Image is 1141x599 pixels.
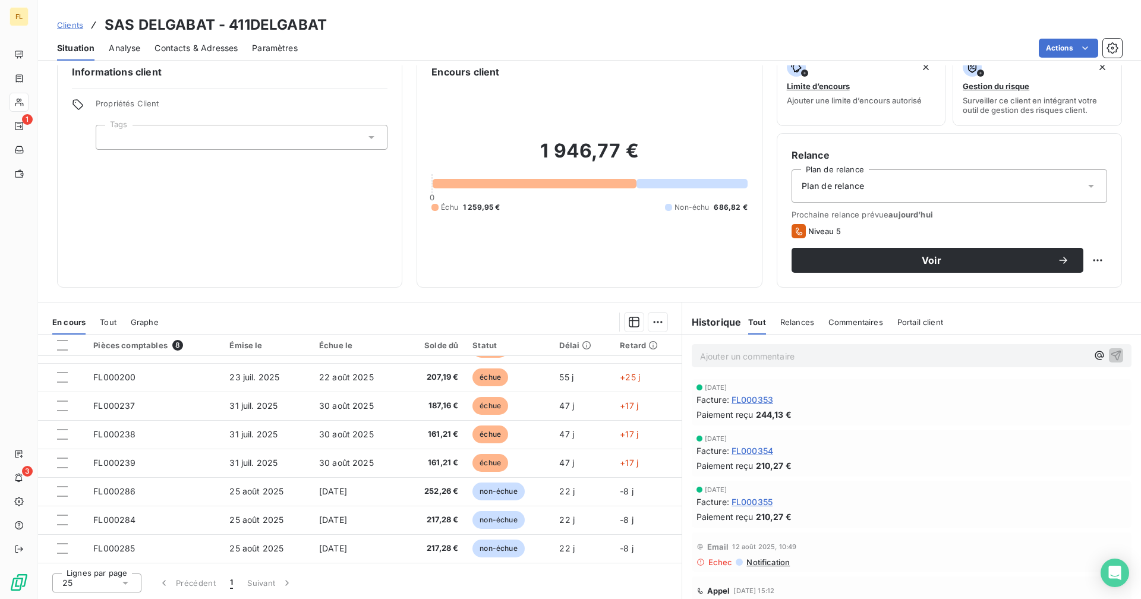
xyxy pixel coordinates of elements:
span: 30 août 2025 [319,458,374,468]
div: Retard [620,341,674,350]
span: FL000286 [93,486,135,496]
span: 22 j [559,543,575,553]
span: FL000237 [93,401,135,411]
span: Échu [441,202,458,213]
span: non-échue [472,540,524,557]
span: 47 j [559,401,574,411]
span: 207,19 € [409,371,458,383]
span: 30 août 2025 [319,429,374,439]
div: Délai [559,341,606,350]
span: Situation [57,42,94,54]
span: 30 août 2025 [319,401,374,411]
span: -8 j [620,543,633,553]
span: Non-échu [674,202,709,213]
span: 22 août 2025 [319,372,374,382]
span: Clients [57,20,83,30]
span: 31 juil. 2025 [229,429,278,439]
span: Gestion du risque [963,81,1029,91]
span: 0 [430,193,434,202]
span: Ajouter une limite d’encours autorisé [787,96,922,105]
span: non-échue [472,511,524,529]
span: non-échue [472,483,524,500]
span: 23 juil. 2025 [229,372,279,382]
span: -8 j [620,486,633,496]
h6: Historique [682,315,742,329]
span: 31 juil. 2025 [229,401,278,411]
span: 22 j [559,515,575,525]
div: Échue le [319,341,395,350]
span: FL000238 [93,429,135,439]
span: Plan de relance [802,180,864,192]
span: 12 août 2025, 10:49 [732,543,796,550]
h6: Relance [792,148,1107,162]
span: 31 juil. 2025 [229,458,278,468]
span: Paiement reçu [696,459,754,472]
span: FL000200 [93,372,135,382]
span: +25 j [620,372,640,382]
span: En cours [52,317,86,327]
div: Open Intercom Messenger [1101,559,1129,587]
span: FL000355 [732,496,773,508]
span: 161,21 € [409,428,458,440]
span: Prochaine relance prévue [792,210,1107,219]
button: Gestion du risqueSurveiller ce client en intégrant votre outil de gestion des risques client. [953,50,1122,126]
span: 25 août 2025 [229,515,283,525]
span: échue [472,425,508,443]
span: Commentaires [828,317,883,327]
span: 55 j [559,372,573,382]
span: 22 j [559,486,575,496]
span: Limite d’encours [787,81,850,91]
span: FL000353 [732,393,773,406]
span: 25 août 2025 [229,543,283,553]
span: 210,27 € [756,459,792,472]
span: Analyse [109,42,140,54]
h3: SAS DELGABAT - 411DELGABAT [105,14,327,36]
span: +17 j [620,401,638,411]
span: 47 j [559,429,574,439]
span: FL000239 [93,458,135,468]
span: [DATE] [705,486,727,493]
button: Précédent [151,570,223,595]
span: Notification [745,557,790,567]
span: 217,28 € [409,514,458,526]
button: Voir [792,248,1083,273]
span: 161,21 € [409,457,458,469]
span: Propriétés Client [96,99,387,115]
img: Logo LeanPay [10,573,29,592]
span: Niveau 5 [808,226,841,236]
span: 1 259,95 € [463,202,500,213]
span: échue [472,454,508,472]
button: 1 [223,570,240,595]
span: [DATE] 15:12 [733,587,774,594]
div: Solde dû [409,341,458,350]
span: 217,28 € [409,543,458,554]
span: aujourd’hui [888,210,933,219]
span: Voir [806,256,1057,265]
span: 686,82 € [714,202,747,213]
span: 47 j [559,458,574,468]
h6: Encours client [431,65,499,79]
span: Email [707,542,729,551]
span: 210,27 € [756,510,792,523]
span: 1 [230,577,233,589]
span: Appel [707,586,730,595]
h2: 1 946,77 € [431,139,747,175]
div: Pièces comptables [93,340,215,351]
button: Actions [1039,39,1098,58]
span: [DATE] [705,384,727,391]
span: 252,26 € [409,485,458,497]
div: Statut [472,341,545,350]
span: 3 [22,466,33,477]
span: échue [472,368,508,386]
span: Relances [780,317,814,327]
span: Tout [748,317,766,327]
span: [DATE] [319,486,347,496]
span: 25 août 2025 [229,486,283,496]
button: Limite d’encoursAjouter une limite d’encours autorisé [777,50,946,126]
span: Graphe [131,317,159,327]
span: Tout [100,317,116,327]
div: FL [10,7,29,26]
h6: Informations client [72,65,387,79]
span: FL000284 [93,515,135,525]
span: Paiement reçu [696,408,754,421]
